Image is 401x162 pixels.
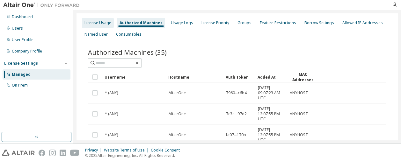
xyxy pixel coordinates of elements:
[258,106,284,122] span: [DATE] 12:07:55 PM UTC
[12,26,23,31] div: Users
[169,90,186,95] span: AltairOne
[290,90,308,95] span: ANYHOST
[70,150,79,156] img: youtube.svg
[258,72,284,82] div: Added At
[60,150,66,156] img: linkedin.svg
[3,2,83,8] img: Altair One
[88,48,167,57] span: Authorized Machines (35)
[226,111,247,116] span: 7c3e...97d2
[105,72,163,82] div: Username
[169,132,186,137] span: AltairOne
[120,20,163,25] div: Authorized Machines
[105,90,118,95] span: * (ANY)
[85,153,184,158] p: © 2025 Altair Engineering, Inc. All Rights Reserved.
[289,72,316,82] div: MAC Addresses
[258,127,284,143] span: [DATE] 12:07:55 PM UTC
[168,72,221,82] div: Hostname
[201,20,229,25] div: License Priority
[342,20,383,25] div: Allowed IP Addresses
[116,32,142,37] div: Consumables
[84,20,111,25] div: License Usage
[290,111,308,116] span: ANYHOST
[84,32,108,37] div: Named User
[105,111,118,116] span: * (ANY)
[226,132,246,137] span: fa07...170b
[258,85,284,101] span: [DATE] 09:07:23 AM UTC
[260,20,296,25] div: Feature Restrictions
[12,72,31,77] div: Managed
[4,61,38,66] div: License Settings
[226,72,252,82] div: Auth Token
[12,83,28,88] div: On Prem
[226,90,247,95] span: 7960...c6b4
[85,148,104,153] div: Privacy
[12,37,33,42] div: User Profile
[171,20,193,25] div: Usage Logs
[290,132,308,137] span: ANYHOST
[104,148,151,153] div: Website Terms of Use
[237,20,252,25] div: Groups
[304,20,334,25] div: Borrow Settings
[49,150,56,156] img: instagram.svg
[12,14,33,19] div: Dashboard
[39,150,45,156] img: facebook.svg
[12,49,42,54] div: Company Profile
[151,148,184,153] div: Cookie Consent
[2,150,35,156] img: altair_logo.svg
[169,111,186,116] span: AltairOne
[105,132,118,137] span: * (ANY)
